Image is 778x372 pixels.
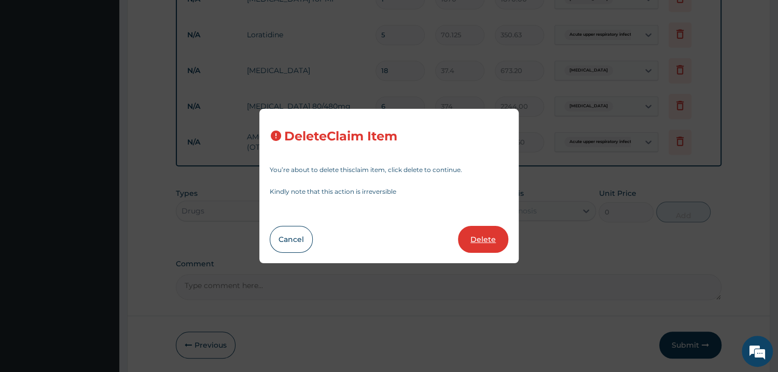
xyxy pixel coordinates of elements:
button: Cancel [270,226,313,253]
div: Chat with us now [54,58,174,71]
button: Delete [458,226,508,253]
p: Kindly note that this action is irreversible [270,189,508,195]
textarea: Type your message and hit 'Enter' [5,255,198,292]
img: d_794563401_company_1708531726252_794563401 [19,52,42,78]
div: Minimize live chat window [170,5,195,30]
span: We're online! [60,117,143,221]
p: You’re about to delete this claim item , click delete to continue. [270,167,508,173]
h3: Delete Claim Item [284,130,397,144]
